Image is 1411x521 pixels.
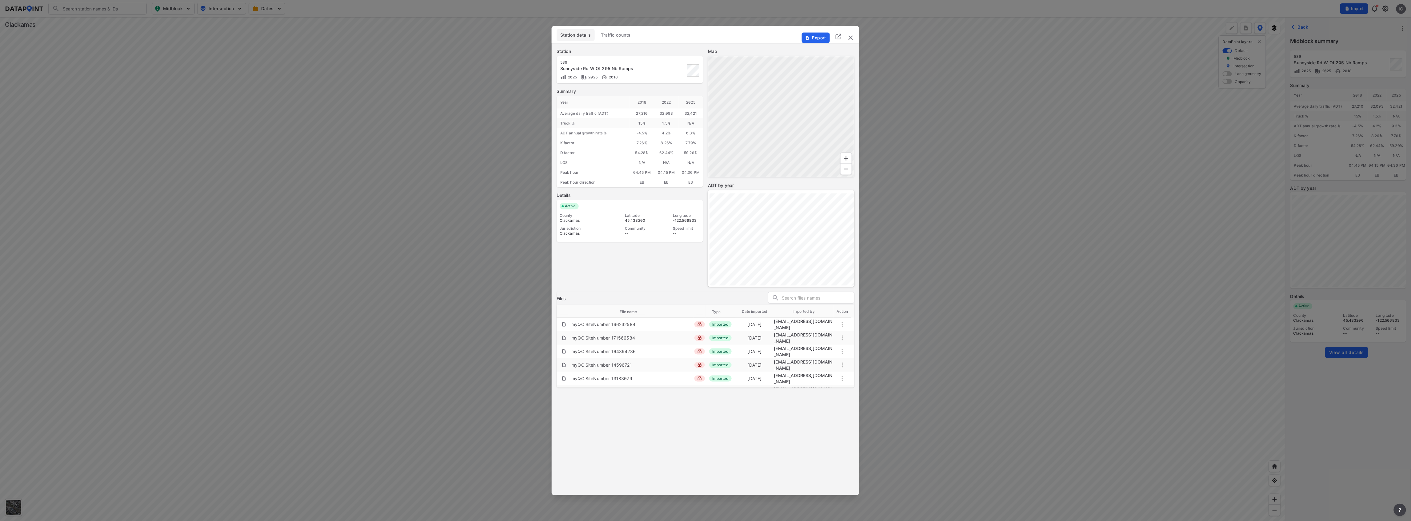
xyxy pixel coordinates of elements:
div: N/A [679,158,703,168]
div: County [560,213,604,218]
div: mig6-adm@data-point.io [774,386,834,398]
td: [DATE] [735,319,774,330]
span: Active [562,203,579,209]
div: 59.20% [679,148,703,158]
img: lock_close.8fab59a9.svg [698,322,702,326]
img: file.af1f9d02.svg [562,336,566,340]
svg: Zoom Out [842,165,850,173]
div: myQC SiteNumber 171566584 [571,335,635,341]
div: Longitude [673,213,700,218]
span: 2018 [607,75,618,79]
th: Action [833,305,851,318]
span: Traffic counts [601,32,631,38]
div: 4.2 % [654,128,678,138]
div: ADT annual growth rate % [557,128,630,138]
div: Clackamas [560,218,604,223]
button: Export [802,32,830,43]
img: file.af1f9d02.svg [562,322,566,327]
div: Zoom In [840,153,852,164]
div: -122.566833 [673,218,700,223]
div: Sunnyside Rd W Of 205 Nb Ramps [560,66,654,72]
div: 8.26% [654,138,678,148]
div: Peak hour [557,168,630,177]
div: 7.26% [630,138,654,148]
div: migration@data-point.io [774,372,834,385]
img: file.af1f9d02.svg [562,376,566,381]
img: lock_close.8fab59a9.svg [698,336,702,340]
div: Average daily traffic (ADT) [557,109,630,118]
div: Jurisdiction [560,226,604,231]
div: Community [625,226,652,231]
label: Summary [557,88,703,94]
div: basic tabs example [557,29,854,41]
span: Imported [709,376,732,382]
div: 15 % [630,118,654,128]
div: myQC SiteNumber 166232584 [571,321,635,328]
div: Clackamas [560,231,604,236]
div: 1.5 % [654,118,678,128]
img: Vehicle class [581,74,587,80]
div: Zoom Out [840,163,852,175]
img: file.af1f9d02.svg [562,349,566,354]
div: EB [654,177,678,187]
label: Details [557,192,703,198]
span: ? [1397,506,1402,514]
div: Year [557,96,630,109]
img: lock_close.8fab59a9.svg [698,363,702,367]
div: migration@data-point.io [774,318,834,331]
div: 04:45 PM [630,168,654,177]
span: Imported [709,335,732,341]
div: Truck % [557,118,630,128]
div: myQC SiteNumber 13183079 [571,376,632,382]
div: -4.5 % [630,128,654,138]
img: lock_close.8fab59a9.svg [698,376,702,380]
div: 2018 [630,96,654,109]
span: 2025 [587,75,598,79]
div: 04:15 PM [654,168,678,177]
div: Speed limit [673,226,700,231]
input: Search files names [782,293,854,303]
td: [DATE] [735,373,774,384]
div: EB [630,177,654,187]
div: 62.44% [654,148,678,158]
th: Imported by [774,305,834,318]
div: -- [673,231,700,236]
div: 27,210 [630,109,654,118]
span: 2025 [566,75,577,79]
button: more [1394,504,1406,516]
img: file.af1f9d02.svg [562,363,566,368]
div: 32,421 [679,109,703,118]
img: Volume count [560,74,566,80]
td: [DATE] [735,332,774,344]
td: [DATE] [735,346,774,357]
td: [DATE] [735,386,774,398]
div: 0.3 % [679,128,703,138]
div: 7.70% [679,138,703,148]
div: -- [625,231,652,236]
div: N/A [654,158,678,168]
img: Vehicle speed [601,74,607,80]
span: Export [805,34,826,41]
div: 45.433200 [625,218,652,223]
span: Imported [709,321,732,328]
div: 32,093 [654,109,678,118]
span: File name [620,309,645,315]
td: [DATE] [735,359,774,371]
svg: Zoom In [842,155,850,162]
div: migration@data-point.io [774,345,834,358]
label: Map [708,48,854,54]
div: migration@data-point.io [774,332,834,344]
span: Imported [709,348,732,355]
div: N/A [679,118,703,128]
th: Date imported [735,305,774,318]
div: 2022 [654,96,678,109]
div: D factor [557,148,630,158]
div: N/A [630,158,654,168]
div: Peak hour direction [557,177,630,187]
div: 2025 [679,96,703,109]
div: K factor [557,138,630,148]
span: Imported [709,362,732,368]
span: Type [712,309,729,315]
img: close.efbf2170.svg [847,34,854,41]
div: 04:30 PM [679,168,703,177]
